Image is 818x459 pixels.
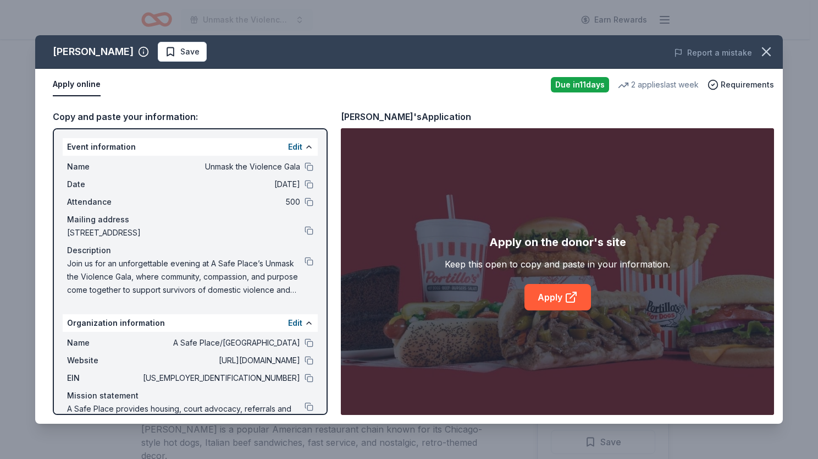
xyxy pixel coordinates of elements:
button: Apply online [53,73,101,96]
span: Save [180,45,200,58]
div: Mailing address [67,213,313,226]
button: Save [158,42,207,62]
span: EIN [67,371,141,385]
span: Name [67,160,141,173]
span: Website [67,354,141,367]
div: Copy and paste your information: [53,110,328,124]
span: A Safe Place provides housing, court advocacy, referrals and comprehensive counseling programs fo... [67,402,305,442]
div: Due in 11 days [551,77,609,92]
span: Unmask the Violence Gala [141,160,300,173]
div: Event information [63,138,318,156]
div: Organization information [63,314,318,332]
span: Join us for an unforgettable evening at A Safe Place’s Unmask the Violence Gala, where community,... [67,257,305,297]
div: Mission statement [67,389,313,402]
span: [US_EMPLOYER_IDENTIFICATION_NUMBER] [141,371,300,385]
span: Name [67,336,141,349]
span: [STREET_ADDRESS] [67,226,305,239]
div: Apply on the donor's site [489,233,626,251]
span: [DATE] [141,178,300,191]
button: Edit [288,140,302,154]
span: A Safe Place/[GEOGRAPHIC_DATA] [141,336,300,349]
span: [URL][DOMAIN_NAME] [141,354,300,367]
div: [PERSON_NAME] [53,43,134,61]
button: Edit [288,316,302,330]
div: Keep this open to copy and paste in your information. [445,258,670,271]
div: Description [67,244,313,257]
a: Apply [524,284,591,310]
button: Requirements [708,78,774,91]
div: 2 applies last week [618,78,699,91]
span: Requirements [721,78,774,91]
button: Report a mistake [674,46,752,59]
span: Date [67,178,141,191]
span: Attendance [67,195,141,209]
span: 500 [141,195,300,209]
div: [PERSON_NAME]'s Application [341,110,471,124]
